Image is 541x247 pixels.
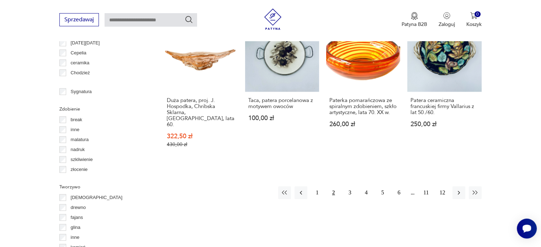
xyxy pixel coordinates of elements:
[71,204,86,211] p: drewno
[71,146,85,154] p: nadruk
[167,133,234,139] p: 322,50 zł
[439,21,455,28] p: Zaloguj
[71,79,89,87] p: Ćmielów
[436,186,449,199] button: 12
[466,21,482,28] p: Koszyk
[466,12,482,28] button: 0Koszyk
[59,183,147,191] p: Tworzywo
[71,224,80,231] p: glina
[326,18,400,161] a: Paterka pomarańczowa ze spiralnym zdobieniem, szkło artystyczne, lata 70. XX w.Paterka pomarańczo...
[420,186,433,199] button: 11
[71,233,80,241] p: inne
[410,121,478,127] p: 250,00 zł
[71,136,89,144] p: malatura
[59,13,99,26] button: Sprzedawaj
[344,186,356,199] button: 3
[402,12,427,28] button: Patyna B2B
[327,186,340,199] button: 2
[411,12,418,20] img: Ikona medalu
[410,97,478,116] h3: Patera ceramiczna francuskiej firmy Vallarius z lat 50./60.
[248,115,316,121] p: 100,00 zł
[71,126,80,134] p: inne
[245,18,319,161] a: Taca, patera porcelanowa z motywem owocówTaca, patera porcelanowa z motywem owoców100,00 zł
[517,219,537,238] iframe: Smartsupp widget button
[164,18,238,161] a: SaleDuża patera, proj. J. Hospodka, Chribska Sklarna, Czechosłowacja, lata 60.Duża patera, proj. ...
[71,156,93,163] p: szkliwienie
[71,116,83,124] p: break
[71,49,86,57] p: Cepelia
[59,18,99,23] a: Sprzedawaj
[167,97,234,128] h3: Duża patera, proj. J. Hospodka, Chribska Sklarna, [GEOGRAPHIC_DATA], lata 60.
[393,186,405,199] button: 6
[439,12,455,28] button: Zaloguj
[402,21,427,28] p: Patyna B2B
[443,12,450,19] img: Ikonka użytkownika
[248,97,316,109] h3: Taca, patera porcelanowa z motywem owoców
[71,39,100,47] p: [DATE][DATE]
[470,12,477,19] img: Ikona koszyka
[360,186,373,199] button: 4
[71,69,90,77] p: Chodzież
[329,121,397,127] p: 260,00 zł
[71,88,92,96] p: Sygnatura
[262,9,283,30] img: Patyna - sklep z meblami i dekoracjami vintage
[185,15,193,24] button: Szukaj
[59,105,147,113] p: Zdobienie
[329,97,397,116] h3: Paterka pomarańczowa ze spiralnym zdobieniem, szkło artystyczne, lata 70. XX w.
[376,186,389,199] button: 5
[71,166,88,173] p: złocenie
[71,59,90,67] p: ceramika
[311,186,324,199] button: 1
[71,214,83,221] p: fajans
[71,194,122,202] p: [DEMOGRAPHIC_DATA]
[407,18,481,161] a: Patera ceramiczna francuskiej firmy Vallarius z lat 50./60.Patera ceramiczna francuskiej firmy Va...
[167,141,234,147] p: 430,00 zł
[402,12,427,28] a: Ikona medaluPatyna B2B
[474,11,481,17] div: 0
